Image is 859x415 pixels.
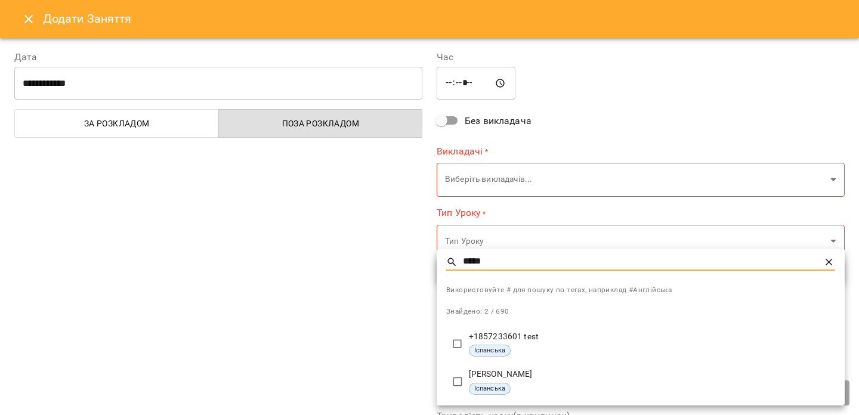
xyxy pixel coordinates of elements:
[469,331,835,343] p: +1857233601 test
[446,307,509,315] span: Знайдено: 2 / 690
[469,346,510,356] span: Іспанська
[469,384,510,394] span: Іспанська
[469,368,835,380] p: [PERSON_NAME]
[446,284,835,296] span: Використовуйте # для пошуку по тегах, наприклад #Англійська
